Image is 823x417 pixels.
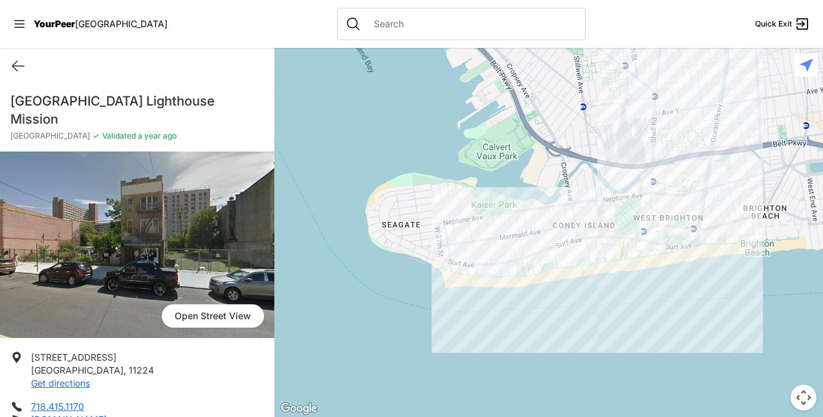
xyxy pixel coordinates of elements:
[34,18,75,29] span: YourPeer
[10,131,90,141] span: [GEOGRAPHIC_DATA]
[10,92,264,128] h1: [GEOGRAPHIC_DATA] Lighthouse Mission
[278,400,320,417] img: Google
[755,19,792,29] span: Quick Exit
[102,131,136,141] span: Validated
[31,365,124,376] span: [GEOGRAPHIC_DATA]
[162,304,264,328] span: Open Street View
[278,400,320,417] a: Open this area in Google Maps (opens a new window)
[31,352,116,363] span: [STREET_ADDRESS]
[129,365,154,376] span: 11224
[31,378,90,389] a: Get directions
[124,365,126,376] span: ,
[93,131,100,141] span: ✓
[366,17,577,30] input: Search
[136,131,177,141] span: a year ago
[755,16,810,32] a: Quick Exit
[75,18,168,29] span: [GEOGRAPHIC_DATA]
[31,401,84,412] a: 718.415.1170
[34,20,168,28] a: YourPeer[GEOGRAPHIC_DATA]
[791,385,817,411] button: Map camera controls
